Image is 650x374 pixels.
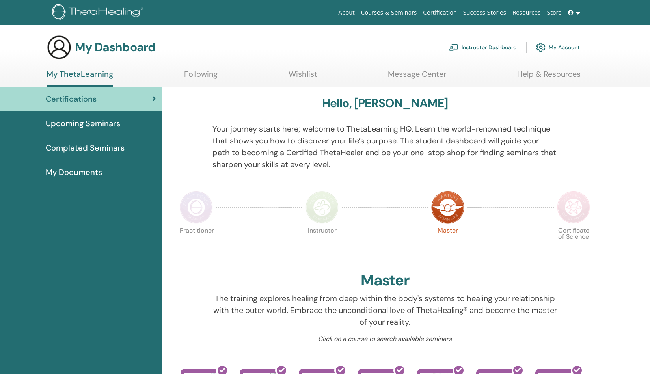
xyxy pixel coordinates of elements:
a: My ThetaLearning [47,69,113,87]
a: Help & Resources [517,69,581,85]
img: Practitioner [180,191,213,224]
a: About [335,6,358,20]
p: Practitioner [180,227,213,260]
a: Certification [420,6,460,20]
a: Courses & Seminars [358,6,420,20]
a: Wishlist [289,69,317,85]
a: Following [184,69,218,85]
img: Instructor [305,191,339,224]
img: logo.png [52,4,146,22]
a: My Account [536,39,580,56]
span: Certifications [46,93,97,105]
h3: My Dashboard [75,40,155,54]
p: Certificate of Science [557,227,590,260]
img: chalkboard-teacher.svg [449,44,458,51]
a: Instructor Dashboard [449,39,517,56]
img: generic-user-icon.jpg [47,35,72,60]
h2: Master [361,272,410,290]
span: My Documents [46,166,102,178]
p: Your journey starts here; welcome to ThetaLearning HQ. Learn the world-renowned technique that sh... [212,123,558,170]
a: Message Center [388,69,446,85]
a: Store [544,6,565,20]
h3: Hello, [PERSON_NAME] [322,96,448,110]
img: Master [431,191,464,224]
p: Master [431,227,464,260]
span: Completed Seminars [46,142,125,154]
img: cog.svg [536,41,546,54]
a: Resources [509,6,544,20]
span: Upcoming Seminars [46,117,120,129]
a: Success Stories [460,6,509,20]
p: Instructor [305,227,339,260]
img: Certificate of Science [557,191,590,224]
p: The training explores healing from deep within the body's systems to healing your relationship wi... [212,292,558,328]
p: Click on a course to search available seminars [212,334,558,344]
